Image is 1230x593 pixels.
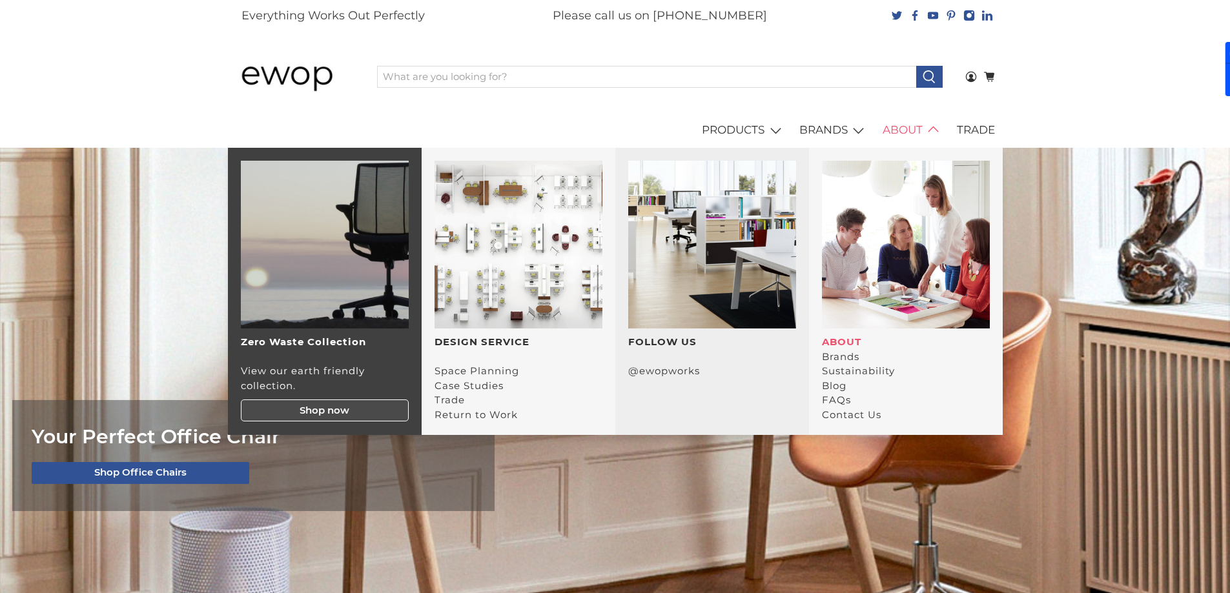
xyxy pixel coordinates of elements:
a: ABOUT [822,336,861,348]
a: Return to Work [435,408,518,421]
a: Shop now [241,399,409,421]
nav: main navigation [228,112,1003,148]
a: Sustainability [822,365,895,377]
a: FAQs [822,394,851,406]
a: TRADE [950,112,1003,148]
a: Space Planning [435,365,519,377]
input: What are you looking for? [377,66,917,88]
strong: Zero Waste Collection [241,336,366,348]
a: Contact Us [822,408,881,421]
a: PRODUCTS [695,112,792,148]
a: DESIGN SERVICE [435,336,529,348]
a: Case Studies [435,379,504,392]
p: Please call us on [PHONE_NUMBER] [553,7,767,25]
p: Everything Works Out Perfectly [241,7,425,25]
a: FOLLOW US [628,336,697,348]
a: BRANDS [792,112,876,148]
a: Trade [435,394,465,406]
span: Your Perfect Office Chair [32,425,280,448]
a: @ewopworks [628,365,700,377]
a: Blog [822,379,846,392]
a: Shop Office Chairs [32,462,249,484]
a: ABOUT [875,112,950,148]
a: Brands [822,350,859,363]
p: View our earth friendly collection. [241,335,409,393]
